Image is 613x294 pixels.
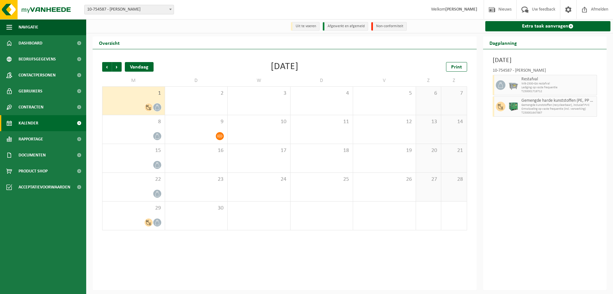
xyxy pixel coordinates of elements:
h2: Overzicht [93,36,126,49]
td: Z [441,75,467,86]
span: T250001647867 [521,111,595,115]
span: 22 [106,176,162,183]
td: W [228,75,291,86]
span: 21 [444,147,463,154]
span: 1 [106,90,162,97]
span: 20 [419,147,438,154]
span: 3 [231,90,287,97]
span: Dashboard [19,35,42,51]
span: Gebruikers [19,83,42,99]
span: 24 [231,176,287,183]
span: Print [451,65,462,70]
span: Omwisseling op vaste frequentie (incl. verwerking) [521,107,595,111]
strong: [PERSON_NAME] [445,7,477,12]
img: WB-2500-GAL-GY-01 [509,80,518,90]
div: [DATE] [271,62,299,72]
span: WB-2500-GA restafval [521,82,595,86]
span: 25 [294,176,350,183]
span: Vorige [102,62,112,72]
span: 23 [168,176,224,183]
span: 4 [294,90,350,97]
span: Contracten [19,99,43,115]
td: V [353,75,416,86]
td: Z [416,75,442,86]
li: Non-conformiteit [371,22,407,31]
span: 9 [168,118,224,125]
span: 13 [419,118,438,125]
span: Documenten [19,147,46,163]
td: M [102,75,165,86]
div: Vandaag [125,62,154,72]
span: T250001719712 [521,90,595,93]
span: 8 [106,118,162,125]
span: Rapportage [19,131,43,147]
span: Contactpersonen [19,67,56,83]
span: 12 [356,118,412,125]
span: 10 [231,118,287,125]
span: 11 [294,118,350,125]
td: D [291,75,353,86]
a: Extra taak aanvragen [485,21,611,31]
span: Bedrijfsgegevens [19,51,56,67]
span: 10-754587 - WILLE RONALD - WONDELGEM [84,5,174,14]
img: PB-HB-1400-HPE-GN-01 [509,102,518,111]
span: 26 [356,176,412,183]
h3: [DATE] [493,56,597,65]
span: Kalender [19,115,38,131]
li: Afgewerkt en afgemeld [323,22,368,31]
span: 17 [231,147,287,154]
span: 15 [106,147,162,154]
span: 29 [106,205,162,212]
div: 10-754587 - [PERSON_NAME] [493,68,597,75]
span: 7 [444,90,463,97]
span: Gemengde kunststoffen (recycleerbaar), inclusief PVC [521,103,595,107]
span: Restafval [521,77,595,82]
span: 10-754587 - WILLE RONALD - WONDELGEM [85,5,174,14]
span: 28 [444,176,463,183]
span: 19 [356,147,412,154]
span: 27 [419,176,438,183]
li: Uit te voeren [291,22,320,31]
span: 30 [168,205,224,212]
span: 2 [168,90,224,97]
td: D [165,75,228,86]
span: Navigatie [19,19,38,35]
span: Volgende [112,62,122,72]
span: Gemengde harde kunststoffen (PE, PP en PVC), recycleerbaar (industrieel) [521,98,595,103]
span: 14 [444,118,463,125]
span: 5 [356,90,412,97]
span: 16 [168,147,224,154]
span: Lediging op vaste frequentie [521,86,595,90]
span: 18 [294,147,350,154]
span: Acceptatievoorwaarden [19,179,70,195]
a: Print [446,62,467,72]
span: 6 [419,90,438,97]
h2: Dagplanning [483,36,523,49]
span: Product Shop [19,163,48,179]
